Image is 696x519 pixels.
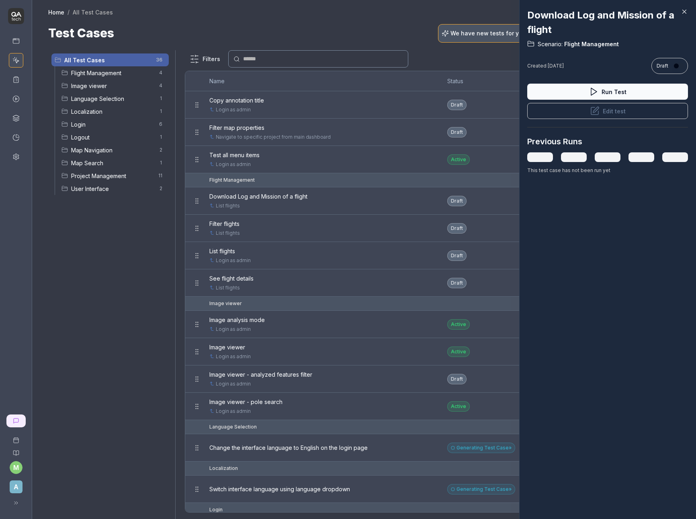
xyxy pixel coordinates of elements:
[527,84,688,100] button: Run Test
[527,8,688,37] h2: Download Log and Mission of a flight
[527,167,688,174] div: This test case has not been run yet
[548,63,564,69] time: [DATE]
[527,135,582,148] h3: Previous Runs
[563,40,619,48] span: Flight Management
[657,62,668,70] span: Draft
[527,62,564,70] div: Created
[538,40,563,48] span: Scenario:
[527,103,688,119] button: Edit test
